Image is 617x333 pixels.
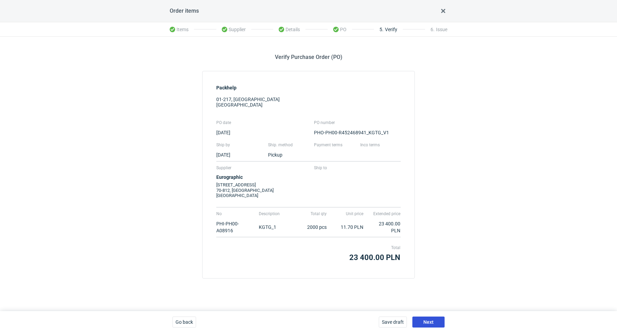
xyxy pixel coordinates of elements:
[374,23,403,36] li: Verify
[216,149,263,161] td: [DATE]
[216,116,308,126] th: PO date
[172,317,196,328] button: Go back
[290,207,327,218] th: Total qty
[308,139,355,149] th: Payment terms
[308,161,401,172] th: Ship to
[216,161,308,172] th: Supplier
[290,218,327,237] td: 2000 pcs
[308,126,401,139] td: PHO-PH00-R452468941_KGTG_V1
[216,174,308,180] h4: Eurographic
[308,116,401,126] th: PO number
[263,139,309,149] th: Ship. method
[216,85,401,91] h4: Packhelp
[275,53,342,61] h2: Verify Purchase Order (PO)
[379,317,407,328] button: Save draft
[425,23,447,36] li: Issue
[431,27,435,32] span: 6 .
[328,23,352,36] li: PO
[327,207,364,218] th: Unit price
[216,218,253,237] td: PHI-PH00-A08916
[382,320,404,324] span: Save draft
[379,27,384,32] span: 5 .
[412,317,445,328] button: Next
[216,139,263,149] th: Ship by
[216,126,308,139] td: [DATE]
[253,207,290,218] th: Description
[216,85,401,116] div: 01-217, [GEOGRAPHIC_DATA] [GEOGRAPHIC_DATA]
[327,218,364,237] td: 11.70 PLN
[364,218,401,237] td: 23 400.00 PLN
[216,207,253,218] th: No
[216,237,401,251] th: Total
[216,23,251,36] li: Supplier
[170,23,194,36] li: Items
[423,320,434,324] span: Next
[216,172,308,207] td: [STREET_ADDRESS] 70-812, [GEOGRAPHIC_DATA] [GEOGRAPHIC_DATA]
[176,320,193,324] span: Go back
[253,218,290,237] td: KGTG_1
[355,139,401,149] th: Inco terms
[349,253,400,262] strong: 23 400.00 PLN
[263,149,309,161] td: Pickup
[364,207,401,218] th: Extended price
[273,23,305,36] li: Details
